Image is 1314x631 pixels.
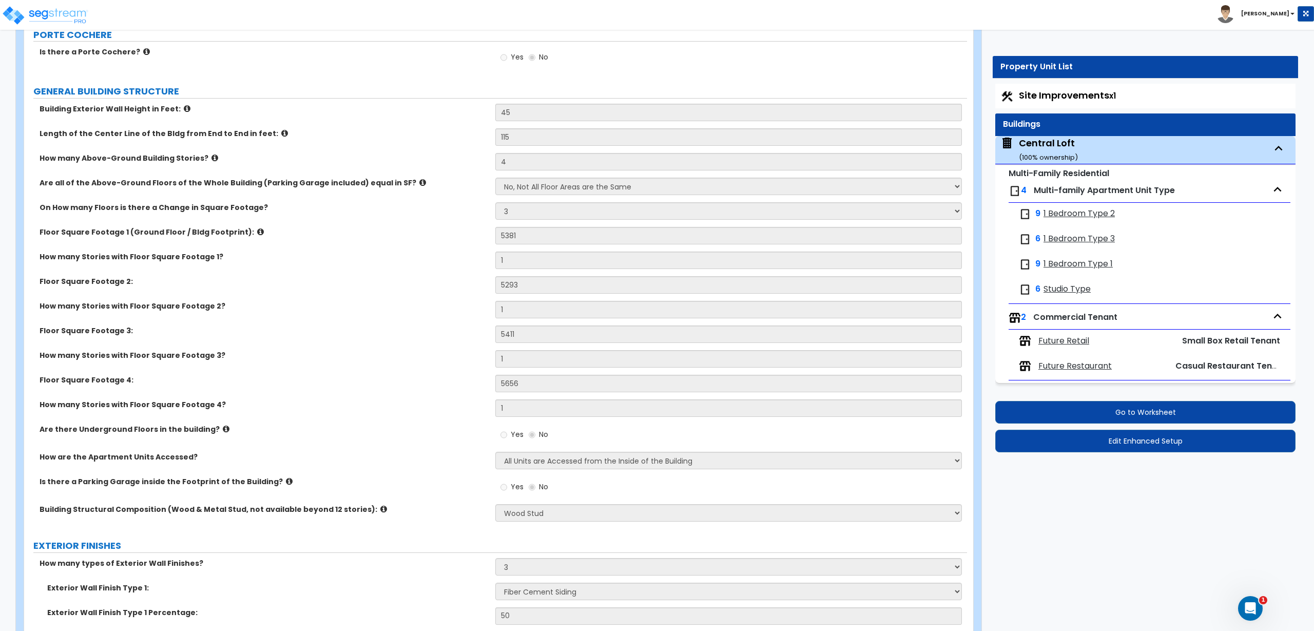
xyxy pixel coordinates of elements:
input: No [529,482,535,493]
iframe: Intercom live chat [1238,596,1263,621]
span: Yes [511,482,524,492]
label: How many types of Exterior Wall Finishes? [40,558,488,568]
span: 9 [1035,258,1040,270]
label: Floor Square Footage 1 (Ground Floor / Bldg Footprint): [40,227,488,237]
span: No [539,52,548,62]
i: click for more info! [380,505,387,513]
i: click for more info! [257,228,264,236]
label: How many Stories with Floor Square Footage 4? [40,399,488,410]
i: click for more info! [184,105,190,112]
img: Construction.png [1000,90,1014,103]
span: 4 [1021,184,1027,196]
label: How many Stories with Floor Square Footage 3? [40,350,488,360]
input: Yes [500,52,507,63]
label: How many Stories with Floor Square Footage 1? [40,252,488,262]
label: Building Exterior Wall Height in Feet: [40,104,488,114]
div: Central Loft [1019,137,1078,163]
button: Edit Enhanced Setup [995,430,1296,452]
i: click for more info! [223,425,229,433]
span: Central Loft [1000,137,1078,163]
div: Buildings [1003,119,1288,130]
label: EXTERIOR FINISHES [33,539,967,552]
label: Is there a Parking Garage inside the Footprint of the Building? [40,476,488,487]
img: door.png [1019,208,1031,220]
label: Are there Underground Floors in the building? [40,424,488,434]
span: Yes [511,429,524,439]
span: 1 Bedroom Type 1 [1044,258,1113,270]
img: logo_pro_r.png [2,5,89,26]
span: 6 [1035,283,1040,295]
img: door.png [1019,258,1031,271]
button: Go to Worksheet [995,401,1296,424]
i: click for more info! [143,48,150,55]
span: No [539,482,548,492]
label: Are all of the Above-Ground Floors of the Whole Building (Parking Garage included) equal in SF? [40,178,488,188]
img: door.png [1019,233,1031,245]
label: GENERAL BUILDING STRUCTURE [33,85,967,98]
span: 1 [1259,596,1267,604]
label: Exterior Wall Finish Type 1 Percentage: [47,607,488,618]
input: Yes [500,429,507,441]
i: click for more info! [419,179,426,186]
img: door.png [1019,283,1031,296]
label: How are the Apartment Units Accessed? [40,452,488,462]
span: Multi-family Apartment Unit Type [1034,184,1175,196]
span: Future Restaurant [1038,360,1112,372]
label: Building Structural Composition (Wood & Metal Stud, not available beyond 12 stories): [40,504,488,514]
img: tenants.png [1009,312,1021,324]
label: Length of the Center Line of the Bldg from End to End in feet: [40,128,488,139]
small: x1 [1109,90,1116,101]
span: Commercial Tenant [1033,311,1117,323]
img: tenants.png [1019,360,1031,372]
span: 9 [1035,208,1040,220]
span: No [539,429,548,439]
span: 1 Bedroom Type 3 [1044,233,1115,245]
label: How many Above-Ground Building Stories? [40,153,488,163]
span: Future Retail [1038,335,1089,347]
span: Casual Restaurant Tenant [1175,360,1286,372]
span: 1 Bedroom Type 2 [1044,208,1115,220]
input: No [529,52,535,63]
label: How many Stories with Floor Square Footage 2? [40,301,488,311]
label: Exterior Wall Finish Type 1: [47,583,488,593]
input: Yes [500,482,507,493]
div: Property Unit List [1000,61,1290,73]
label: Floor Square Footage 2: [40,276,488,286]
i: click for more info! [286,477,293,485]
label: Is there a Porte Cochere? [40,47,488,57]
span: Yes [511,52,524,62]
input: No [529,429,535,441]
span: Studio Type [1044,283,1091,295]
span: Site Improvements [1019,89,1116,102]
label: PORTE COCHERE [33,28,967,42]
span: Small Box Retail Tenant [1182,335,1280,347]
b: [PERSON_NAME] [1241,10,1289,17]
small: ( 100 % ownership) [1019,152,1078,162]
img: building.svg [1000,137,1014,150]
img: door.png [1009,185,1021,197]
small: Multi-Family Residential [1009,167,1109,179]
label: Floor Square Footage 3: [40,326,488,336]
img: tenants.png [1019,335,1031,347]
i: click for more info! [211,154,218,162]
label: Floor Square Footage 4: [40,375,488,385]
img: avatar.png [1216,5,1234,23]
i: click for more info! [281,129,288,137]
label: On How many Floors is there a Change in Square Footage? [40,202,488,213]
span: 2 [1021,311,1026,323]
span: 6 [1035,233,1040,245]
